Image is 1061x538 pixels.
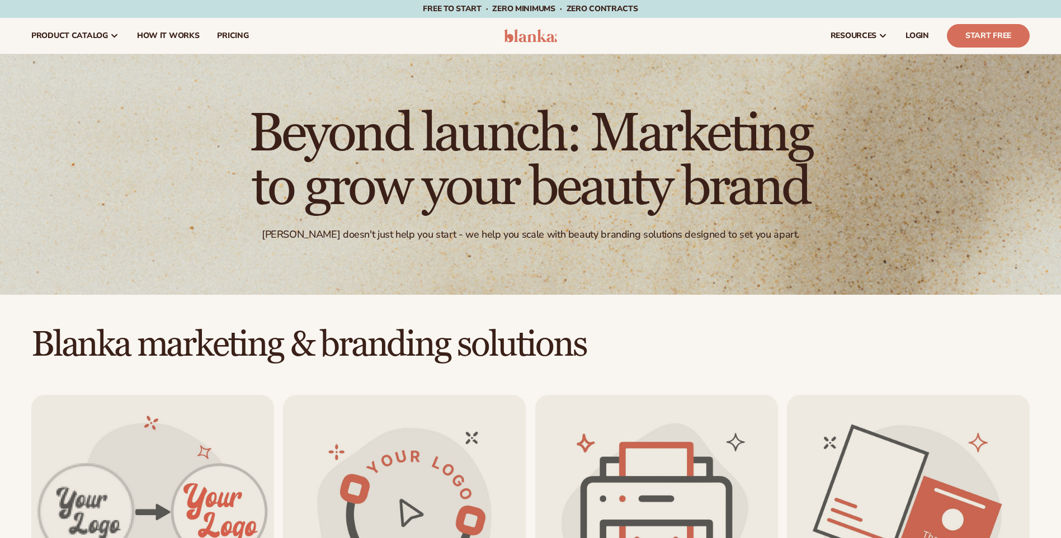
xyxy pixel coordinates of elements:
span: resources [831,31,876,40]
a: LOGIN [897,18,938,54]
span: How It Works [137,31,200,40]
a: resources [822,18,897,54]
img: logo [504,29,557,43]
span: product catalog [31,31,108,40]
a: product catalog [22,18,128,54]
a: Start Free [947,24,1030,48]
a: pricing [208,18,257,54]
a: How It Works [128,18,209,54]
span: pricing [217,31,248,40]
span: LOGIN [906,31,929,40]
h1: Beyond launch: Marketing to grow your beauty brand [223,107,838,215]
span: Free to start · ZERO minimums · ZERO contracts [423,3,638,14]
div: [PERSON_NAME] doesn't just help you start - we help you scale with beauty branding solutions desi... [262,228,799,241]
